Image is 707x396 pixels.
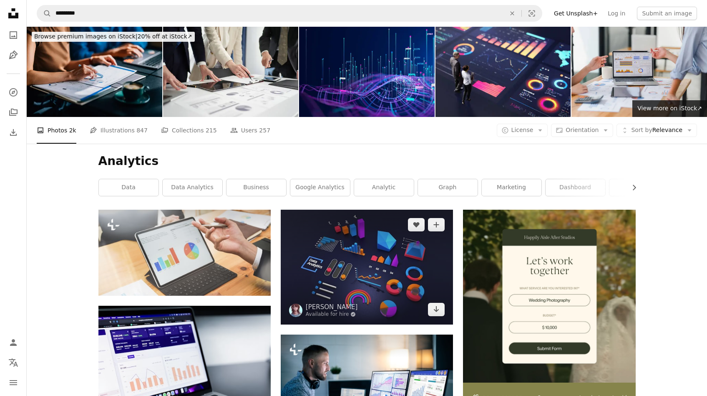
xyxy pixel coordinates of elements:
a: Collections 215 [161,117,217,144]
a: analysis [609,179,669,196]
span: 20% off at iStock ↗ [34,33,192,40]
a: data [99,179,159,196]
button: Visual search [522,5,542,21]
img: file-1747939393036-2c53a76c450aimage [463,210,635,382]
a: business [226,179,286,196]
button: Submit an image [637,7,697,20]
span: Sort by [631,127,652,133]
img: Go to Deng Xiang's profile [289,304,302,317]
a: Explore [5,84,22,101]
a: Download [428,303,445,316]
button: Orientation [551,124,613,137]
a: Get Unsplash+ [549,7,603,20]
a: Illustrations [5,47,22,63]
img: Fluid Dynamics of Data: A Futuristic Visualization in Color [299,27,435,117]
a: Users 257 [230,117,270,144]
button: Search Unsplash [37,5,51,21]
a: marketing [482,179,541,196]
a: Business Analyst Working Late Using KPI Dashboard [281,388,453,396]
a: Log in [603,7,630,20]
form: Find visuals sitewide [37,5,542,22]
a: Illustrations 847 [90,117,148,144]
a: google analytics [290,179,350,196]
a: Download History [5,124,22,141]
a: View more on iStock↗ [632,100,707,117]
button: Language [5,354,22,371]
a: Browse premium images on iStock|20% off at iStock↗ [27,27,200,47]
img: graphical user interface [281,210,453,324]
span: 847 [136,126,148,135]
a: dashboard [546,179,605,196]
img: Two data analysts Working on data analysis dashboard for business strategy. [571,27,707,117]
a: Log in / Sign up [5,334,22,351]
a: Collections [5,104,22,121]
img: Business Team Analyzing Interactive Digital Dashboards with Data Visualizations [435,27,571,117]
img: Close-up of successful business team planing the strategy with graphs and charts with tablet on m... [98,210,271,296]
span: Relevance [631,126,682,135]
button: Like [408,218,425,231]
img: Business Team Analyzing Financial Data in Modern Office [27,27,162,117]
button: scroll list to the right [626,179,636,196]
img: Asian business person having a meeting [163,27,299,117]
button: Menu [5,374,22,391]
span: Orientation [566,127,599,133]
span: Browse premium images on iStock | [34,33,137,40]
button: Sort byRelevance [616,124,697,137]
a: Home — Unsplash [5,5,22,23]
span: View more on iStock ↗ [637,105,702,112]
a: black and silver laptop computer [98,367,271,374]
span: License [511,127,533,133]
a: analytic [354,179,414,196]
a: [PERSON_NAME] [306,303,358,311]
a: graph [418,179,478,196]
a: Close-up of successful business team planing the strategy with graphs and charts with tablet on m... [98,249,271,256]
h1: Analytics [98,154,636,169]
button: License [497,124,548,137]
a: data analytics [163,179,222,196]
a: Photos [5,27,22,43]
button: Add to Collection [428,218,445,231]
a: graphical user interface [281,263,453,271]
a: Available for hire [306,311,358,318]
span: 257 [259,126,270,135]
button: Clear [503,5,521,21]
span: 215 [206,126,217,135]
